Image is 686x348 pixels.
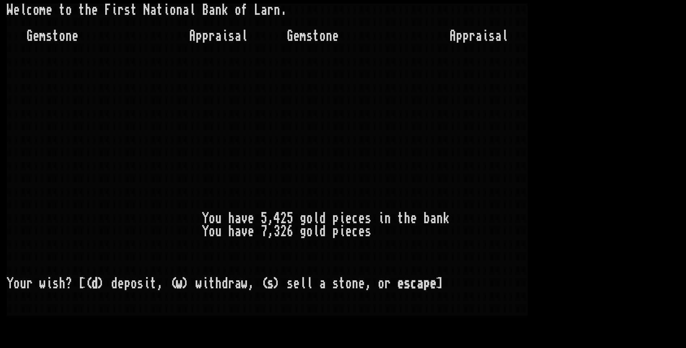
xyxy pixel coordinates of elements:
div: i [202,277,209,290]
div: G [287,30,293,43]
div: m [300,30,306,43]
div: 2 [280,225,287,238]
div: a [261,4,267,17]
div: t [397,212,404,225]
div: r [469,30,476,43]
div: c [352,212,358,225]
div: p [124,277,131,290]
div: a [183,4,189,17]
div: c [410,277,417,290]
div: s [228,30,235,43]
div: i [339,225,345,238]
div: e [345,225,352,238]
div: e [46,4,52,17]
div: A [449,30,456,43]
div: o [170,4,176,17]
div: o [131,277,137,290]
div: a [150,4,157,17]
div: n [215,4,222,17]
div: s [404,277,410,290]
div: l [313,225,319,238]
div: p [423,277,430,290]
div: w [241,277,248,290]
div: p [332,212,339,225]
div: W [7,4,13,17]
div: i [378,212,384,225]
div: o [65,4,72,17]
div: A [189,30,196,43]
div: N [144,4,150,17]
div: e [293,277,300,290]
div: h [228,225,235,238]
div: , [157,277,163,290]
div: L [254,4,261,17]
div: f [241,4,248,17]
div: t [150,277,157,290]
div: c [26,4,33,17]
div: u [215,225,222,238]
div: k [222,4,228,17]
div: r [228,277,235,290]
div: e [13,4,20,17]
div: Y [202,212,209,225]
div: m [39,30,46,43]
div: t [339,277,345,290]
div: s [52,277,59,290]
div: d [111,277,118,290]
div: h [228,212,235,225]
div: o [13,277,20,290]
div: n [436,212,443,225]
div: s [124,4,131,17]
div: n [274,4,280,17]
div: d [91,277,98,290]
div: 3 [274,225,280,238]
div: o [378,277,384,290]
div: u [215,212,222,225]
div: 6 [287,225,293,238]
div: F [105,4,111,17]
div: g [300,212,306,225]
div: s [46,30,52,43]
div: i [111,4,118,17]
div: , [267,225,274,238]
div: s [287,277,293,290]
div: B [202,4,209,17]
div: 2 [280,212,287,225]
div: l [502,30,508,43]
div: i [222,30,228,43]
div: r [26,277,33,290]
div: [ [78,277,85,290]
div: t [131,4,137,17]
div: 5 [287,212,293,225]
div: t [52,30,59,43]
div: t [78,4,85,17]
div: o [209,212,215,225]
div: o [306,212,313,225]
div: e [332,30,339,43]
div: ) [274,277,280,290]
div: e [430,277,436,290]
div: n [176,4,183,17]
div: 5 [261,212,267,225]
div: i [163,4,170,17]
div: , [248,277,254,290]
div: a [209,4,215,17]
div: n [384,212,391,225]
div: ( [170,277,176,290]
div: a [235,225,241,238]
div: o [306,225,313,238]
div: ? [65,277,72,290]
div: o [235,4,241,17]
div: u [20,277,26,290]
div: p [456,30,463,43]
div: s [137,277,144,290]
div: b [423,212,430,225]
div: ) [98,277,105,290]
div: . [280,4,287,17]
div: i [46,277,52,290]
div: i [482,30,489,43]
div: n [326,30,332,43]
div: h [85,4,91,17]
div: o [33,4,39,17]
div: ( [85,277,91,290]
